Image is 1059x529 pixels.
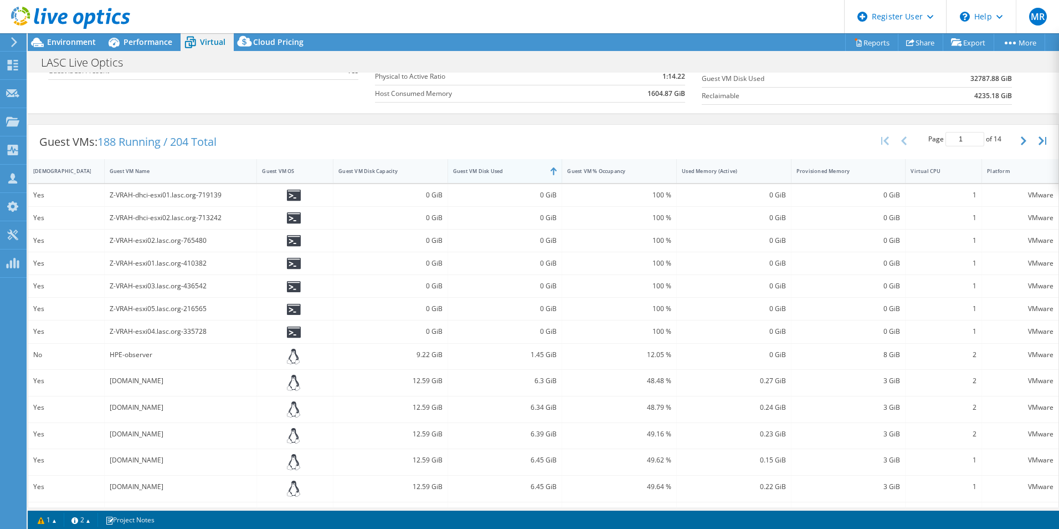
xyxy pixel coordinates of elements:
div: Z-VRAH-esxi05.lasc.org-216565 [110,303,252,315]
div: 49.64 % [567,481,671,493]
span: Environment [47,37,96,47]
div: Guest VM Name [110,167,239,175]
b: 4235.18 GiB [974,90,1012,101]
div: 0 GiB [338,280,443,292]
div: Guest VM OS [262,167,315,175]
div: Z-VRAH-dhci-esxi01.lasc.org-719139 [110,189,252,201]
div: 0 GiB [682,280,786,292]
div: 0 GiB [796,235,901,247]
div: 6.39 GiB [453,428,557,440]
b: 1604.87 GiB [647,88,685,99]
div: VMware [987,401,1053,414]
div: 0 GiB [682,303,786,315]
div: [DOMAIN_NAME] [110,481,252,493]
div: VMware [987,375,1053,387]
a: Export [943,34,994,51]
div: 0 GiB [338,235,443,247]
div: 100 % [567,325,671,338]
div: VMware [987,454,1053,466]
div: 1 [911,303,976,315]
a: 1 [30,513,64,527]
label: Physical to Active Ratio [375,71,588,82]
div: VMware [987,481,1053,493]
div: 100 % [567,257,671,269]
div: 2 [911,428,976,440]
div: 0 GiB [796,280,901,292]
div: 0.27 GiB [682,375,786,387]
div: 0 GiB [453,189,557,201]
a: More [994,34,1045,51]
span: 188 Running / 204 Total [97,134,217,149]
a: Reports [845,34,898,51]
div: Yes [33,303,99,315]
div: VMware [987,212,1053,224]
div: 0 GiB [453,280,557,292]
div: 100 % [567,235,671,247]
div: 100 % [567,280,671,292]
div: Provisioned Memory [796,167,887,175]
div: 6.3 GiB [453,375,557,387]
a: Project Notes [97,513,162,527]
div: 0 GiB [682,325,786,338]
div: 1 [911,280,976,292]
span: Virtual [200,37,225,47]
div: 12.59 GiB [338,481,443,493]
div: Yes [33,212,99,224]
div: 0 GiB [338,303,443,315]
div: 12.59 GiB [338,454,443,466]
svg: \n [960,12,970,22]
div: HPE-observer [110,349,252,361]
div: 0 GiB [796,325,901,338]
div: VMware [987,257,1053,269]
div: 1.45 GiB [453,349,557,361]
div: 0 GiB [682,349,786,361]
div: Platform [987,167,1040,175]
div: 1 [911,235,976,247]
div: 12.59 GiB [338,401,443,414]
label: Reclaimable [702,90,904,101]
div: [DOMAIN_NAME] [110,375,252,387]
div: 0 GiB [338,212,443,224]
div: Yes [33,401,99,414]
div: 1 [911,481,976,493]
div: VMware [987,189,1053,201]
div: 12.59 GiB [338,375,443,387]
div: 0 GiB [682,257,786,269]
div: Yes [33,454,99,466]
div: 0 GiB [682,235,786,247]
div: 0.23 GiB [682,428,786,440]
div: Used Memory (Active) [682,167,773,175]
div: Guest VM Disk Capacity [338,167,429,175]
div: Yes [33,428,99,440]
div: 0 GiB [796,212,901,224]
div: [DOMAIN_NAME] [110,401,252,414]
div: 3 GiB [796,481,901,493]
div: 1 [911,257,976,269]
h1: LASC Live Optics [36,57,140,69]
div: 1 [911,325,976,338]
div: 49.16 % [567,428,671,440]
div: 1 [911,454,976,466]
div: 48.79 % [567,401,671,414]
div: 3 GiB [796,428,901,440]
span: MR [1029,8,1047,26]
span: Performance [124,37,172,47]
input: jump to page [945,132,984,146]
div: 3 GiB [796,401,901,414]
div: 2 [911,401,976,414]
div: Z-VRAH-esxi04.lasc.org-335728 [110,325,252,338]
div: 3 GiB [796,375,901,387]
div: 48.48 % [567,375,671,387]
div: 0 GiB [796,189,901,201]
div: 0 GiB [453,235,557,247]
div: 49.62 % [567,454,671,466]
div: 0.24 GiB [682,401,786,414]
div: Yes [33,481,99,493]
div: 12.59 GiB [338,428,443,440]
div: 0.15 GiB [682,454,786,466]
div: 2 [911,375,976,387]
div: 100 % [567,189,671,201]
div: 6.34 GiB [453,401,557,414]
div: Z-VRAH-esxi01.lasc.org-410382 [110,257,252,269]
label: Host Consumed Memory [375,88,588,99]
